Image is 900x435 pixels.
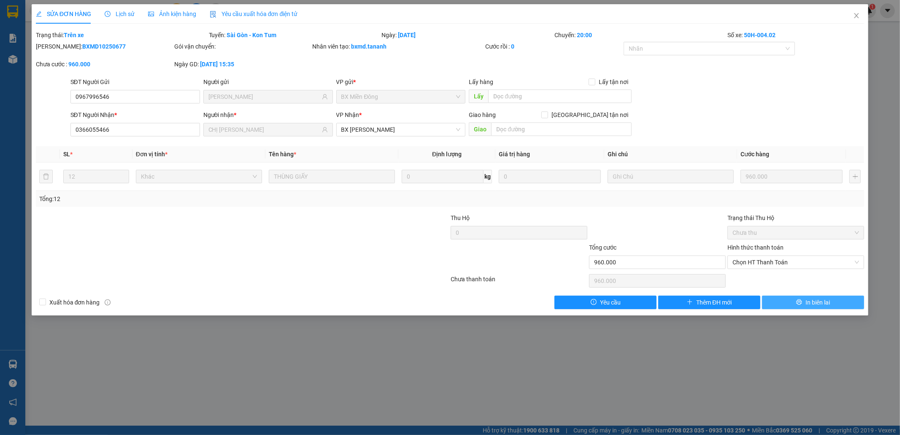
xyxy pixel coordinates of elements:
span: Thêm ĐH mới [696,298,732,307]
span: clock-circle [105,11,111,17]
input: Ghi Chú [608,170,734,183]
span: user [322,94,328,100]
span: Giá trị hàng [499,151,530,158]
button: delete [39,170,53,183]
span: Yêu cầu xuất hóa đơn điện tử [210,11,298,17]
span: Lấy hàng [469,79,493,85]
b: BXMD10250677 [82,43,126,50]
div: Chưa cước : [36,60,173,69]
span: Lấy [469,90,488,103]
span: Lịch sử [105,11,135,17]
input: Tên người nhận [208,125,320,134]
span: In biên lai [805,298,830,307]
button: plusThêm ĐH mới [658,296,760,309]
b: bxmd.tananh [351,43,387,50]
span: close [853,12,860,19]
span: Lấy tận nơi [595,77,632,87]
div: Ngày GD: [174,60,311,69]
span: Chưa thu [732,226,859,239]
b: [DATE] [398,32,416,38]
div: Trạng thái Thu Hộ [727,213,864,223]
div: Gói vận chuyển: [174,42,311,51]
span: Định lượng [432,151,462,158]
button: plus [849,170,861,183]
span: BX Miền Đông [341,90,461,103]
div: VP gửi [336,77,466,87]
div: SĐT Người Gửi [70,77,200,87]
button: exclamation-circleYêu cầu [554,296,657,309]
div: Tuyến: [208,30,381,40]
span: SL [63,151,70,158]
span: [GEOGRAPHIC_DATA] tận nơi [548,110,632,120]
span: printer [796,299,802,306]
div: Nhân viên tạo: [313,42,484,51]
div: Tổng: 12 [39,194,347,204]
button: printerIn biên lai [762,296,864,309]
b: 960.000 [68,61,90,68]
b: Sài Gòn - Kon Tum [227,32,277,38]
th: Ghi chú [604,146,737,163]
div: [PERSON_NAME]: [36,42,173,51]
input: Tên người gửi [208,92,320,101]
span: edit [36,11,42,17]
div: Cước rồi : [485,42,622,51]
div: Chưa thanh toán [450,275,589,289]
span: Giao hàng [469,111,496,118]
span: Thu Hộ [451,215,470,221]
input: 0 [741,170,843,183]
span: VP Nhận [336,111,359,118]
input: Dọc đường [491,122,632,136]
span: user [322,127,328,133]
input: Dọc đường [488,90,632,103]
span: exclamation-circle [591,299,597,306]
span: info-circle [105,299,111,305]
b: 0 [511,43,514,50]
div: Số xe: [727,30,865,40]
div: Người gửi [203,77,333,87]
span: picture [148,11,154,17]
input: VD: Bàn, Ghế [269,170,395,183]
span: Cước hàng [741,151,769,158]
label: Hình thức thanh toán [727,244,784,251]
img: icon [210,11,216,18]
div: Người nhận [203,110,333,120]
span: Yêu cầu [600,298,621,307]
span: Giao [469,122,491,136]
span: kg [484,170,492,183]
div: Ngày: [381,30,554,40]
b: [DATE] 15:35 [200,61,234,68]
div: Trạng thái: [35,30,208,40]
span: Xuất hóa đơn hàng [46,298,103,307]
span: plus [687,299,693,306]
span: Tổng cước [589,244,616,251]
b: 20:00 [577,32,592,38]
span: SỬA ĐƠN HÀNG [36,11,91,17]
div: SĐT Người Nhận [70,110,200,120]
span: BX Phạm Văn Đồng [341,123,461,136]
div: Chuyến: [554,30,727,40]
b: 50H-004.02 [744,32,776,38]
span: Đơn vị tính [136,151,168,158]
input: 0 [499,170,601,183]
span: Chọn HT Thanh Toán [732,256,859,269]
span: Ảnh kiện hàng [148,11,196,17]
span: Khác [141,170,257,183]
b: Trên xe [64,32,84,38]
button: Close [845,4,868,28]
span: Tên hàng [269,151,296,158]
